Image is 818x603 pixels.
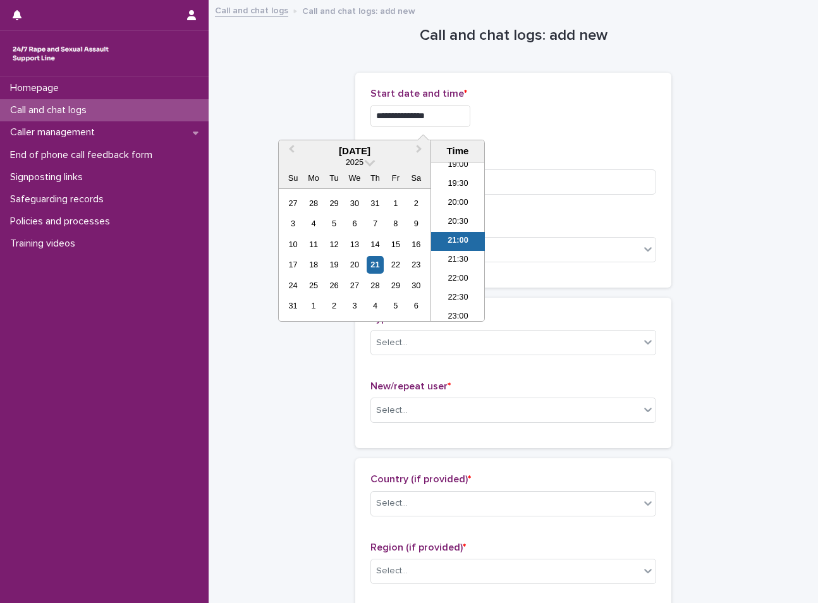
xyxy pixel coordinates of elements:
div: Choose Monday, September 1st, 2025 [305,297,322,314]
p: Homepage [5,82,69,94]
p: Policies and processes [5,216,120,228]
div: Choose Saturday, August 23rd, 2025 [408,256,425,273]
h1: Call and chat logs: add new [355,27,671,45]
div: Sa [408,169,425,186]
img: rhQMoQhaT3yELyF149Cw [10,41,111,66]
div: Choose Saturday, August 9th, 2025 [408,215,425,232]
div: Select... [376,336,408,350]
div: Select... [376,497,408,510]
p: Caller management [5,126,105,138]
div: Choose Friday, August 8th, 2025 [387,215,404,232]
div: Choose Thursday, August 14th, 2025 [367,236,384,253]
div: Choose Sunday, August 3rd, 2025 [284,215,302,232]
div: Choose Tuesday, August 12th, 2025 [326,236,343,253]
div: Choose Wednesday, July 30th, 2025 [346,195,363,212]
div: Mo [305,169,322,186]
p: End of phone call feedback form [5,149,162,161]
div: Choose Thursday, August 7th, 2025 [367,215,384,232]
div: Choose Wednesday, September 3rd, 2025 [346,297,363,314]
div: Choose Tuesday, August 5th, 2025 [326,215,343,232]
div: Fr [387,169,404,186]
div: month 2025-08 [283,193,426,316]
span: New/repeat user [370,381,451,391]
li: 23:00 [431,308,485,327]
li: 21:30 [431,251,485,270]
p: Signposting links [5,171,93,183]
p: Safeguarding records [5,193,114,205]
div: Choose Wednesday, August 6th, 2025 [346,215,363,232]
div: We [346,169,363,186]
div: Choose Friday, August 1st, 2025 [387,195,404,212]
div: Select... [376,404,408,417]
div: Choose Friday, August 15th, 2025 [387,236,404,253]
div: Choose Friday, August 22nd, 2025 [387,256,404,273]
span: Start date and time [370,88,467,99]
div: Choose Sunday, July 27th, 2025 [284,195,302,212]
li: 20:30 [431,213,485,232]
p: Call and chat logs [5,104,97,116]
li: 22:30 [431,289,485,308]
div: Choose Tuesday, August 26th, 2025 [326,277,343,294]
div: Select... [376,564,408,578]
div: Choose Thursday, September 4th, 2025 [367,297,384,314]
li: 22:00 [431,270,485,289]
p: Training videos [5,238,85,250]
div: Choose Wednesday, August 27th, 2025 [346,277,363,294]
div: Choose Wednesday, August 20th, 2025 [346,256,363,273]
button: Previous Month [280,142,300,162]
div: Choose Saturday, August 16th, 2025 [408,236,425,253]
div: Choose Tuesday, September 2nd, 2025 [326,297,343,314]
div: Su [284,169,302,186]
li: 19:30 [431,175,485,194]
div: Choose Friday, August 29th, 2025 [387,277,404,294]
li: 20:00 [431,194,485,213]
div: Choose Saturday, August 30th, 2025 [408,277,425,294]
div: Choose Saturday, September 6th, 2025 [408,297,425,314]
span: 2025 [346,157,363,167]
div: Choose Tuesday, July 29th, 2025 [326,195,343,212]
div: Choose Wednesday, August 13th, 2025 [346,236,363,253]
div: Choose Monday, August 11th, 2025 [305,236,322,253]
div: [DATE] [279,145,430,157]
p: Call and chat logs: add new [302,3,415,17]
div: Choose Saturday, August 2nd, 2025 [408,195,425,212]
div: Choose Monday, August 4th, 2025 [305,215,322,232]
button: Next Month [410,142,430,162]
div: Choose Monday, August 25th, 2025 [305,277,322,294]
div: Choose Monday, July 28th, 2025 [305,195,322,212]
div: Choose Thursday, August 21st, 2025 [367,256,384,273]
div: Choose Friday, September 5th, 2025 [387,297,404,314]
span: Region (if provided) [370,542,466,552]
li: 19:00 [431,156,485,175]
li: 21:00 [431,232,485,251]
div: Choose Sunday, August 10th, 2025 [284,236,302,253]
div: Choose Thursday, July 31st, 2025 [367,195,384,212]
a: Call and chat logs [215,3,288,17]
div: Choose Sunday, August 31st, 2025 [284,297,302,314]
div: Choose Monday, August 18th, 2025 [305,256,322,273]
div: Time [434,145,481,157]
div: Choose Sunday, August 17th, 2025 [284,256,302,273]
div: Choose Thursday, August 28th, 2025 [367,277,384,294]
div: Th [367,169,384,186]
span: Country (if provided) [370,474,471,484]
div: Tu [326,169,343,186]
div: Choose Tuesday, August 19th, 2025 [326,256,343,273]
div: Choose Sunday, August 24th, 2025 [284,277,302,294]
